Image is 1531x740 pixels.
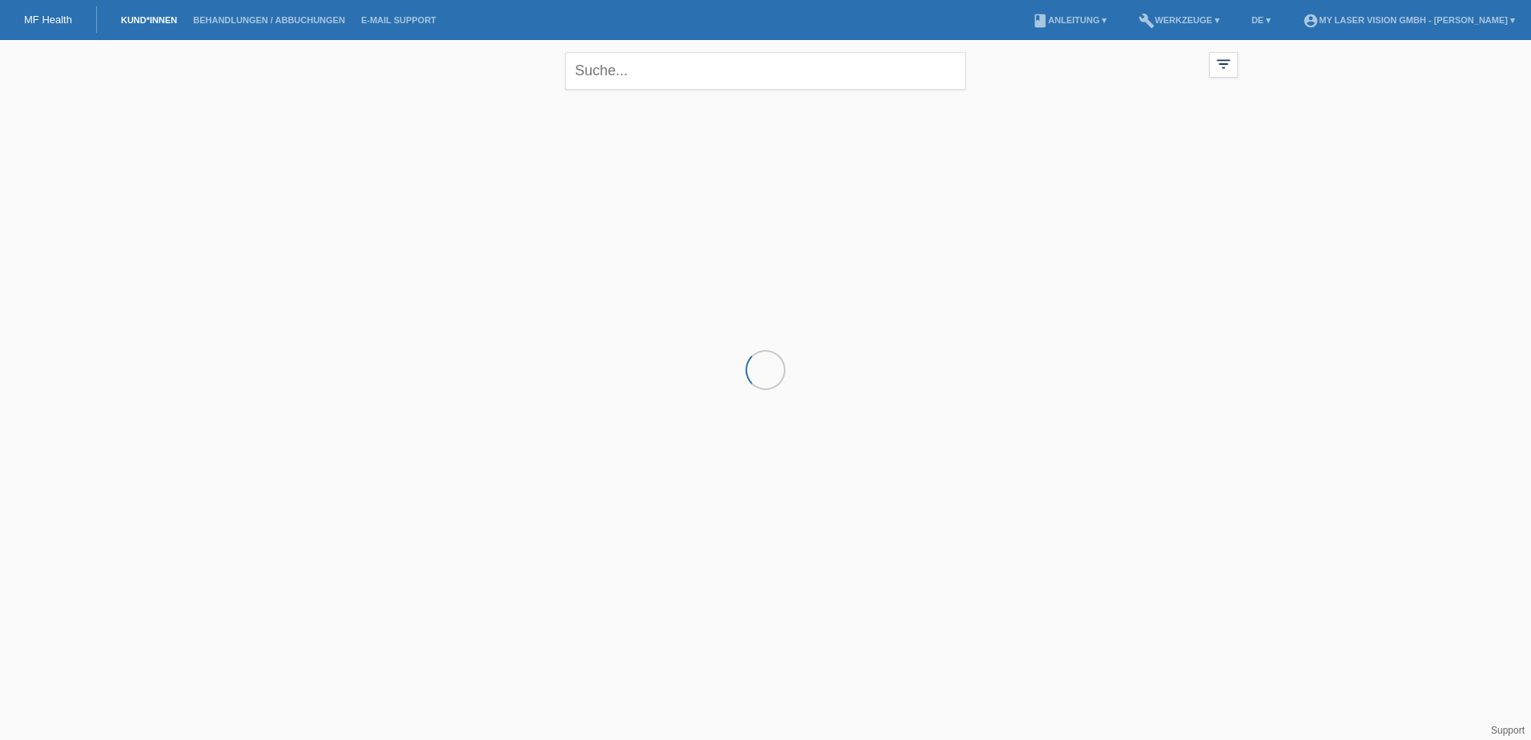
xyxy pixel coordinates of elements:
a: MF Health [24,14,72,26]
i: build [1139,13,1155,29]
a: DE ▾ [1244,15,1279,25]
i: account_circle [1303,13,1319,29]
i: book [1032,13,1048,29]
a: E-Mail Support [353,15,444,25]
a: Behandlungen / Abbuchungen [185,15,353,25]
i: filter_list [1215,55,1232,73]
a: Kund*innen [113,15,185,25]
a: buildWerkzeuge ▾ [1131,15,1228,25]
a: Support [1491,725,1525,736]
a: bookAnleitung ▾ [1024,15,1115,25]
a: account_circleMy Laser Vision GmbH - [PERSON_NAME] ▾ [1295,15,1523,25]
input: Suche... [565,52,966,90]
